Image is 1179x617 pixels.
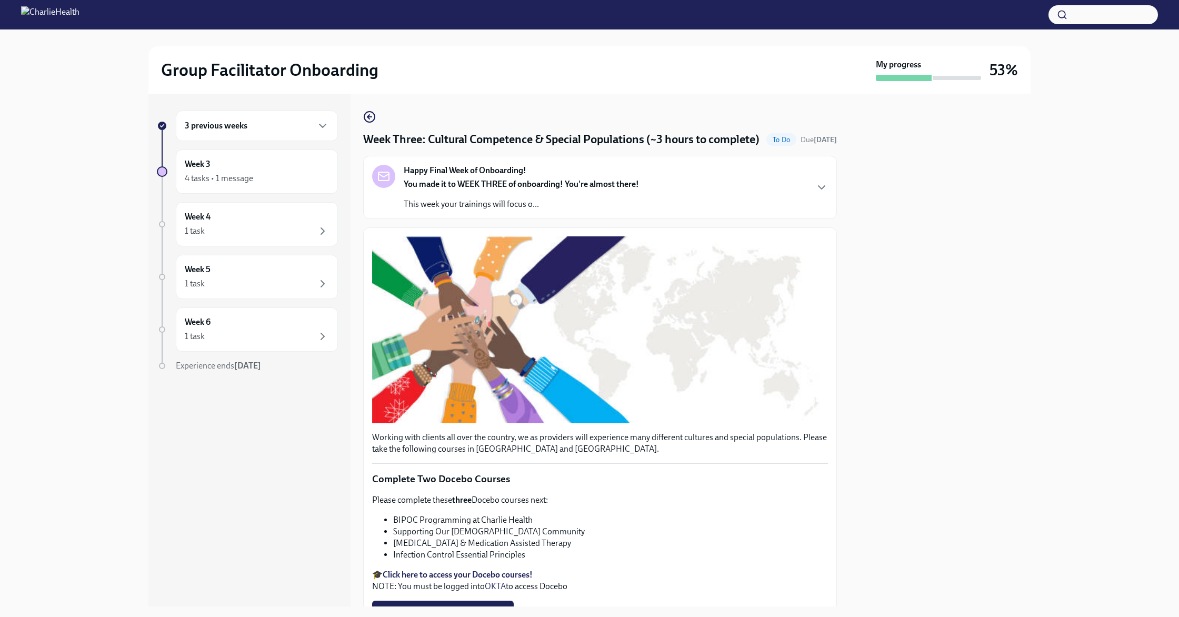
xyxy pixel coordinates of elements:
span: To Do [766,136,796,144]
li: BIPOC Programming at Charlie Health [393,514,828,526]
li: Infection Control Essential Principles [393,549,828,561]
div: 1 task [185,225,205,237]
span: Due [801,135,837,144]
p: This week your trainings will focus o... [404,198,639,210]
a: Week 61 task [157,307,338,352]
h6: Week 5 [185,264,211,275]
div: 3 previous weeks [176,111,338,141]
h4: Week Three: Cultural Competence & Special Populations (~3 hours to complete) [363,132,760,147]
li: Supporting Our [DEMOGRAPHIC_DATA] Community [393,526,828,538]
h3: 53% [990,61,1018,79]
a: Week 51 task [157,255,338,299]
a: OKTA [485,581,506,591]
button: Zoom image [372,236,828,423]
a: Click here to access your Docebo courses! [383,570,533,580]
h6: 3 previous weeks [185,120,247,132]
a: Week 34 tasks • 1 message [157,150,338,194]
h6: Week 4 [185,211,211,223]
div: 4 tasks • 1 message [185,173,253,184]
strong: Happy Final Week of Onboarding! [404,165,526,176]
strong: [DATE] [814,135,837,144]
span: October 6th, 2025 10:00 [801,135,837,145]
strong: three [452,495,472,505]
h2: Group Facilitator Onboarding [161,59,378,81]
div: 1 task [185,331,205,342]
span: I completed these Docebo courses! [379,606,506,616]
h6: Week 6 [185,316,211,328]
p: Complete Two Docebo Courses [372,472,828,486]
p: 🎓 NOTE: You must be logged into to access Docebo [372,569,828,592]
img: CharlieHealth [21,6,79,23]
h6: Week 3 [185,158,211,170]
strong: [DATE] [234,361,261,371]
div: 1 task [185,278,205,290]
li: [MEDICAL_DATA] & Medication Assisted Therapy [393,538,828,549]
p: Please complete these Docebo courses next: [372,494,828,506]
strong: You made it to WEEK THREE of onboarding! You're almost there! [404,179,639,189]
span: Experience ends [176,361,261,371]
strong: My progress [876,59,921,71]
p: Working with clients all over the country, we as providers will experience many different culture... [372,432,828,455]
a: Week 41 task [157,202,338,246]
